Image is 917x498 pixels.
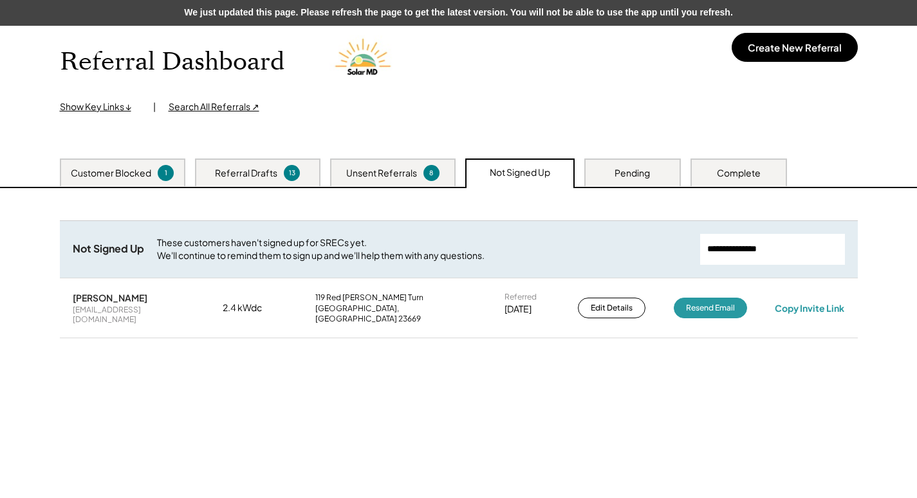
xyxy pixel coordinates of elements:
div: [EMAIL_ADDRESS][DOMAIN_NAME] [73,305,195,325]
div: [DATE] [505,303,532,316]
h1: Referral Dashboard [60,47,284,77]
button: Create New Referral [732,33,858,62]
button: Resend Email [674,298,747,318]
button: Edit Details [578,298,645,318]
div: Not Signed Up [73,242,144,256]
div: Unsent Referrals [346,167,417,180]
div: Pending [615,167,650,180]
img: Solar%20MD%20LOgo.png [329,26,400,97]
div: These customers haven't signed up for SRECs yet. We'll continue to remind them to sign up and we'... [157,236,687,262]
div: Not Signed Up [490,166,550,179]
div: Search All Referrals ↗ [169,101,259,113]
div: 2.4 kWdc [223,302,287,314]
div: Complete [717,167,761,180]
div: Referral Drafts [215,167,277,180]
div: [PERSON_NAME] [73,292,147,303]
div: Copy Invite Link [775,302,844,314]
div: 8 [425,168,438,178]
div: Show Key Links ↓ [60,101,140,113]
div: 1 [160,168,172,178]
div: Referred [505,292,537,302]
div: Customer Blocked [71,167,151,180]
div: | [153,101,156,113]
div: 13 [286,168,298,178]
div: 119 Red [PERSON_NAME] Turn [315,292,423,303]
div: [GEOGRAPHIC_DATA], [GEOGRAPHIC_DATA] 23669 [315,303,476,323]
